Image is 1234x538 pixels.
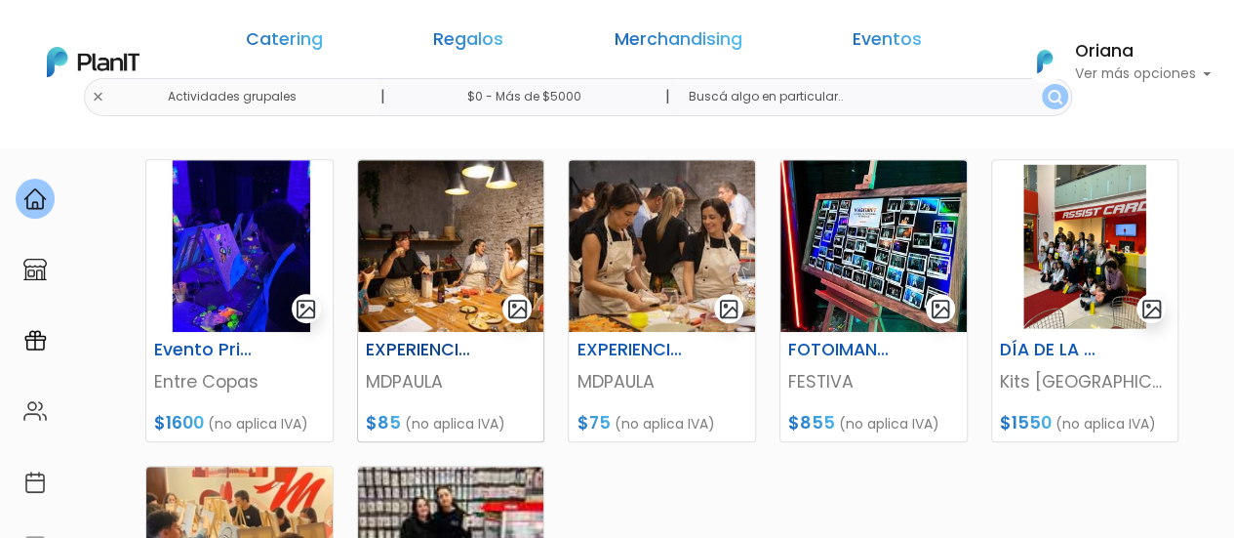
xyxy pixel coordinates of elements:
a: gallery-light EXPERIENCIA GASTRONOMICA 2 MDPAULA $75 (no aplica IVA) [568,159,756,442]
img: gallery-light [295,298,317,320]
p: Entre Copas [154,369,325,394]
a: Regalos [433,31,503,55]
img: marketplace-4ceaa7011d94191e9ded77b95e3339b90024bf715f7c57f8cf31f2d8c509eaba.svg [23,258,47,281]
p: MDPAULA [577,369,747,394]
img: thumb_WhatsApp_Image_2025-04-01_at_15.31.48.jpeg [569,160,755,332]
a: gallery-light Evento Privado para Empresas Entre Copas $1600 (no aplica IVA) [145,159,334,442]
img: PlanIt Logo [47,47,139,77]
img: home-e721727adea9d79c4d83392d1f703f7f8bce08238fde08b1acbfd93340b81755.svg [23,187,47,211]
a: Eventos [853,31,922,55]
img: gallery-light [1140,298,1163,320]
img: thumb_WhatsApp_Image_2025-04-01_at_15.31.49__2_.jpeg [358,160,544,332]
h6: EXPERIENCIA GASTRONOMICA 2 [565,340,694,360]
button: PlanIt Logo Oriana Ver más opciones [1012,36,1211,87]
span: (no aplica IVA) [208,414,308,434]
span: $1600 [154,411,204,435]
img: people-662611757002400ad9ed0e3c099ab2801c6687ba6c219adb57efc949bc21e19d.svg [23,399,47,423]
a: gallery-light EXPERIENCIA GASTRONOMICA MDPAULA $85 (no aplica IVA) [357,159,545,442]
img: calendar-87d922413cdce8b2cf7b7f5f62616a5cf9e4887200fb71536465627b3292af00.svg [23,471,47,494]
img: gallery-light [506,298,529,320]
a: gallery-light FOTOIMANES PARA EVENTOS FESTIVA $855 (no aplica IVA) [779,159,968,442]
a: Merchandising [614,31,741,55]
span: $1550 [1000,411,1052,435]
img: close-6986928ebcb1d6c9903e3b54e860dbc4d054630f23adef3a32610726dff6a82b.svg [92,91,104,103]
h6: FOTOIMANES PARA EVENTOS [776,340,905,360]
span: (no aplica IVA) [839,414,939,434]
span: $855 [788,411,835,435]
input: Buscá algo en particular.. [673,78,1072,116]
h6: EXPERIENCIA GASTRONOMICA [354,340,483,360]
img: search_button-432b6d5273f82d61273b3651a40e1bd1b912527efae98b1b7a1b2c0702e16a8d.svg [1048,90,1062,104]
img: thumb_2000___2000-Photoroom__28_.png [992,160,1178,332]
p: MDPAULA [366,369,537,394]
p: | [665,85,670,108]
img: gallery-light [930,298,952,320]
span: (no aplica IVA) [614,414,714,434]
img: PlanIt Logo [1023,40,1066,83]
img: campaigns-02234683943229c281be62815700db0a1741e53638e28bf9629b52c665b00959.svg [23,329,47,352]
p: FESTIVA [788,369,959,394]
h6: Oriana [1074,43,1211,61]
h6: Evento Privado para Empresas [142,340,271,360]
span: (no aplica IVA) [1055,414,1156,434]
img: thumb_image__copia___copia_-Photoroom__5_.jpg [146,160,333,332]
p: Kits [GEOGRAPHIC_DATA] [1000,369,1171,394]
a: Catering [246,31,323,55]
img: thumb_WhatsApp_Image_2025-04-11_at_15.49.58__1_.jpeg [780,160,967,332]
h6: DÍA DE LA NIÑEZ [988,340,1117,360]
a: gallery-light DÍA DE LA NIÑEZ Kits [GEOGRAPHIC_DATA] $1550 (no aplica IVA) [991,159,1179,442]
p: Ver más opciones [1074,67,1211,81]
div: ¿Necesitás ayuda? [100,19,281,57]
span: (no aplica IVA) [405,414,505,434]
span: $75 [577,411,610,435]
p: | [380,85,385,108]
img: gallery-light [718,298,740,320]
span: $85 [366,411,401,435]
